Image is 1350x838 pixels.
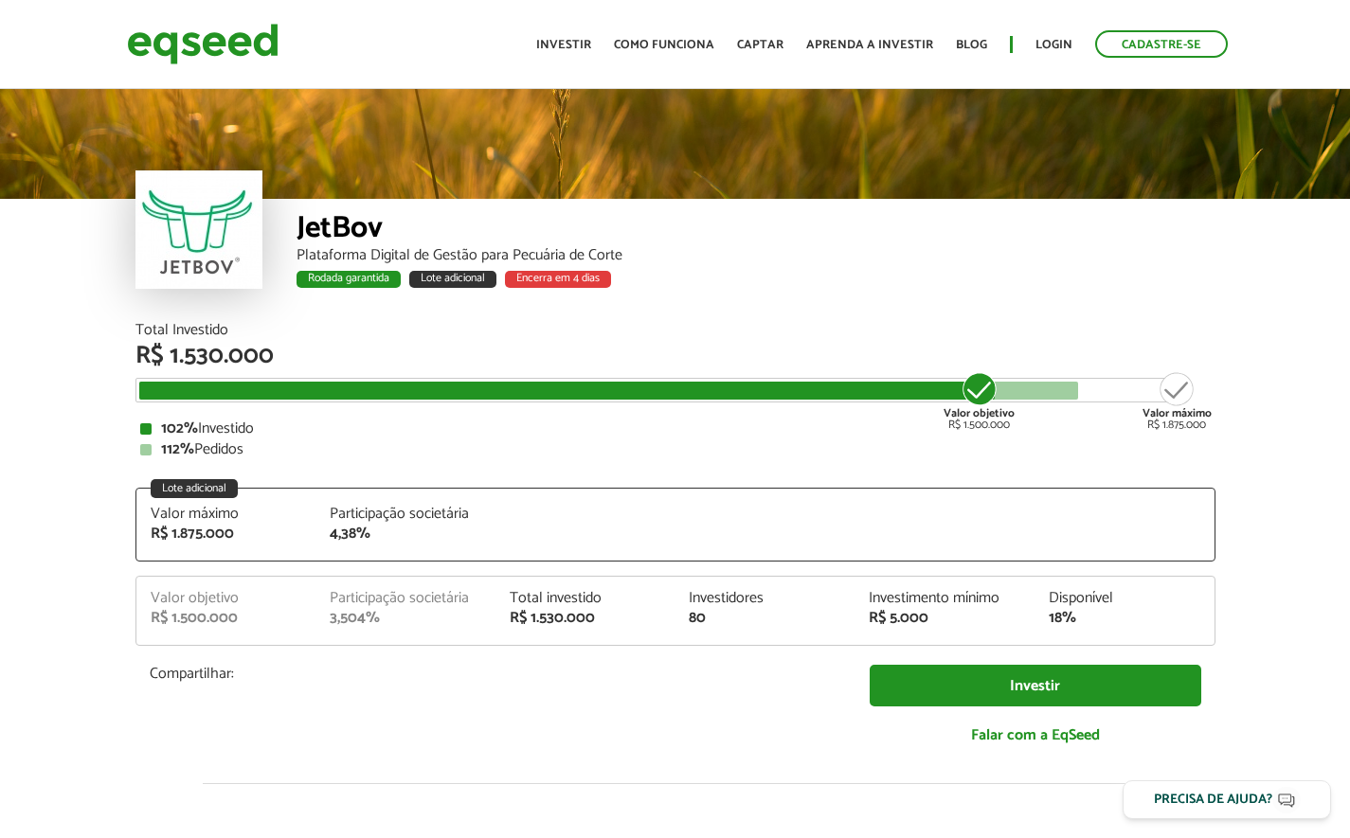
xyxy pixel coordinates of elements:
div: Lote adicional [151,479,238,498]
div: JetBov [297,213,1215,248]
div: Pedidos [140,442,1211,457]
div: Rodada garantida [297,271,401,288]
div: Encerra em 4 dias [505,271,611,288]
a: Como funciona [614,39,714,51]
a: Blog [956,39,987,51]
div: R$ 1.530.000 [135,344,1215,368]
div: R$ 1.530.000 [510,611,661,626]
a: Falar com a EqSeed [870,716,1201,755]
a: Login [1035,39,1072,51]
strong: Valor máximo [1143,404,1212,422]
div: 18% [1049,611,1200,626]
div: Valor máximo [151,507,302,522]
a: Aprenda a investir [806,39,933,51]
strong: 102% [161,416,198,441]
p: Compartilhar: [150,665,841,683]
div: Investido [140,421,1211,437]
div: 3,504% [330,611,481,626]
div: Participação societária [330,507,481,522]
div: Investidores [689,591,840,606]
div: Participação societária [330,591,481,606]
strong: 112% [161,437,194,462]
a: Captar [737,39,783,51]
div: Valor objetivo [151,591,302,606]
div: Total investido [510,591,661,606]
div: R$ 1.500.000 [944,370,1015,431]
div: Lote adicional [409,271,496,288]
a: Investir [870,665,1201,707]
div: Disponível [1049,591,1200,606]
a: Cadastre-se [1095,30,1228,58]
a: Investir [536,39,591,51]
strong: Valor objetivo [944,404,1015,422]
div: Total Investido [135,323,1215,338]
div: R$ 1.500.000 [151,611,302,626]
div: 80 [689,611,840,626]
div: Investimento mínimo [869,591,1020,606]
div: Plataforma Digital de Gestão para Pecuária de Corte [297,248,1215,263]
div: R$ 1.875.000 [1143,370,1212,431]
img: EqSeed [127,19,279,69]
div: R$ 5.000 [869,611,1020,626]
div: 4,38% [330,526,481,542]
div: R$ 1.875.000 [151,526,302,542]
